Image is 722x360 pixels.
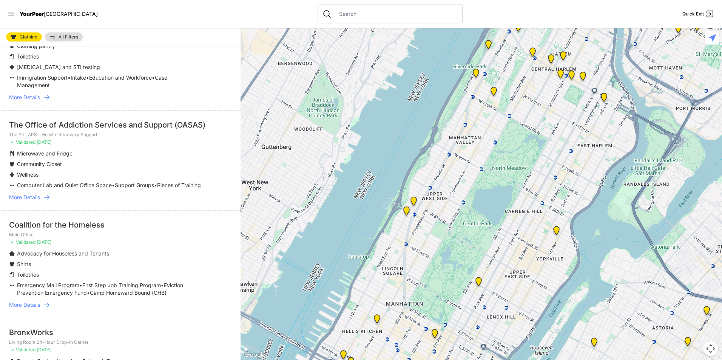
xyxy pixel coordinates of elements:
[335,10,458,18] input: Search
[474,277,483,289] div: Manhattan
[546,54,556,66] div: Uptown/Harlem DYCD Youth Drop-in Center
[17,282,79,288] span: Emergency Mail Program
[154,182,157,188] span: •
[17,182,112,188] span: Computer Lab and Quiet Office Space
[9,232,231,238] p: Main Office
[9,301,231,309] a: More Details
[17,250,109,257] span: Advocacy for Houseless and Tenants
[17,150,73,157] span: Microwave and Fridge
[9,301,40,309] span: More Details
[68,74,71,81] span: •
[242,350,267,360] a: Open this area in Google Maps (opens a new window)
[578,72,588,84] div: East Harlem
[558,51,568,63] div: Manhattan
[682,11,704,17] span: Quick Exit
[44,11,98,17] span: [GEOGRAPHIC_DATA]
[6,32,42,42] a: Clothing
[242,350,267,360] img: Google
[552,226,561,238] div: Avenue Church
[9,194,231,201] a: More Details
[45,32,83,42] a: All Filters
[372,314,382,326] div: 9th Avenue Drop-in Center
[9,120,231,130] div: The Office of Addiction Services and Support (OASAS)
[9,94,40,101] span: More Details
[87,289,90,296] span: •
[9,132,231,138] p: The PILLARS – Holistic Recovery Support
[17,261,31,267] span: Shirts
[484,40,493,52] div: Manhattan
[599,93,609,105] div: Main Location
[20,35,37,39] span: Clothing
[20,12,98,16] a: YourPeer[GEOGRAPHIC_DATA]
[11,347,35,352] span: ✓ Validated
[17,64,100,70] span: [MEDICAL_DATA] and STI testing
[589,338,599,350] div: Fancy Thrift Shop
[115,182,154,188] span: Support Groups
[71,74,86,81] span: Intake
[471,69,481,81] div: Ford Hall
[489,87,498,99] div: The Cathedral Church of St. John the Divine
[11,139,35,145] span: ✓ Validated
[692,22,702,34] div: The Bronx Pride Center
[703,341,718,356] button: Map camera controls
[9,339,231,345] p: Living Room 24-Hour Drop-In Center
[409,197,418,209] div: Pathways Adult Drop-In Program
[17,53,39,60] span: Toiletries
[11,239,35,245] span: ✓ Validated
[59,35,78,39] span: All Filters
[528,48,537,60] div: The PILLARS – Holistic Recovery Support
[567,71,576,83] div: Manhattan
[86,74,89,81] span: •
[17,161,62,167] span: Community Closet
[17,171,39,178] span: Wellness
[152,74,155,81] span: •
[20,11,44,17] span: YourPeer
[90,289,167,296] span: Camp Homeward Bound (CHB)
[112,182,115,188] span: •
[37,139,51,145] span: [DATE]
[82,282,161,288] span: First Step Job Training Program
[9,327,231,338] div: BronxWorks
[79,282,82,288] span: •
[37,239,51,245] span: [DATE]
[157,182,201,188] span: Pieces of Training
[17,271,39,278] span: Toiletries
[682,9,714,18] a: Quick Exit
[9,194,40,201] span: More Details
[9,94,231,101] a: More Details
[89,74,152,81] span: Education and Workforce
[17,74,68,81] span: Immigration Support
[161,282,164,288] span: •
[37,347,51,352] span: [DATE]
[9,220,231,230] div: Coalition for the Homeless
